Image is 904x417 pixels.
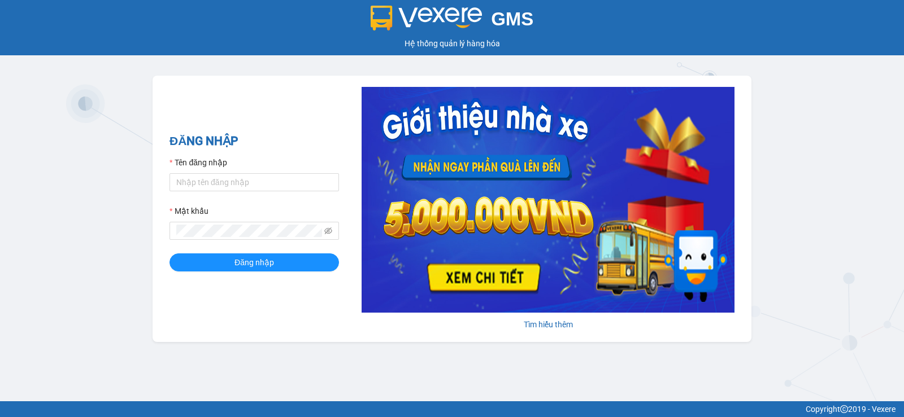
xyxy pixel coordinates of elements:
[3,37,901,50] div: Hệ thống quản lý hàng hóa
[362,87,734,313] img: banner-0
[169,253,339,271] button: Đăng nhập
[362,318,734,331] div: Tìm hiểu thêm
[371,6,483,30] img: logo 2
[840,405,848,413] span: copyright
[324,227,332,235] span: eye-invisible
[169,205,208,217] label: Mật khẩu
[371,17,534,26] a: GMS
[234,256,274,269] span: Đăng nhập
[169,173,339,191] input: Tên đăng nhập
[8,403,896,415] div: Copyright 2019 - Vexere
[169,156,227,169] label: Tên đăng nhập
[176,225,322,237] input: Mật khẩu
[491,8,533,29] span: GMS
[169,132,339,151] h2: ĐĂNG NHẬP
